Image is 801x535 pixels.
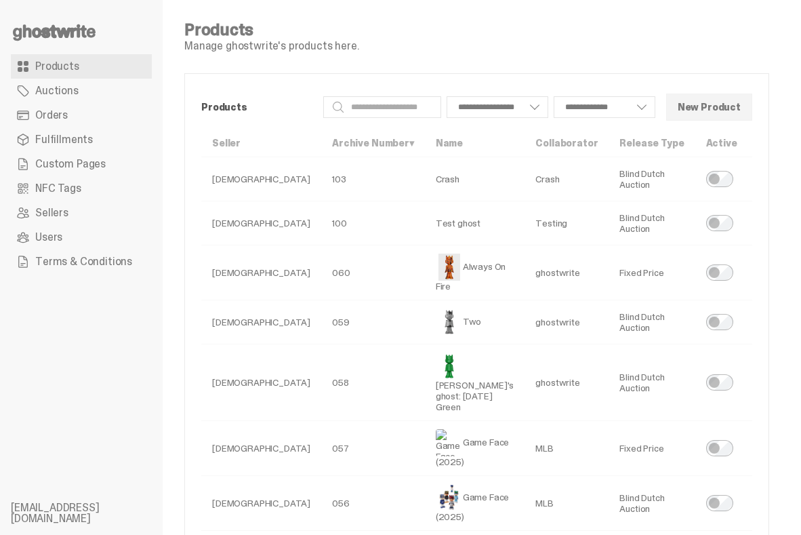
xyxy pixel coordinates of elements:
[11,250,152,274] a: Terms & Conditions
[425,344,525,421] td: [PERSON_NAME]'s ghost: [DATE] Green
[525,201,609,245] td: Testing
[525,157,609,201] td: Crash
[35,61,79,72] span: Products
[201,421,321,476] td: [DEMOGRAPHIC_DATA]
[11,152,152,176] a: Custom Pages
[525,245,609,300] td: ghostwrite
[609,300,695,344] td: Blind Dutch Auction
[11,79,152,103] a: Auctions
[11,502,173,524] li: [EMAIL_ADDRESS][DOMAIN_NAME]
[11,176,152,201] a: NFC Tags
[425,421,525,476] td: Game Face (2025)
[184,22,359,38] h4: Products
[436,484,463,511] img: Game Face (2025)
[609,130,695,157] th: Release Type
[201,130,321,157] th: Seller
[11,54,152,79] a: Products
[35,256,132,267] span: Terms & Conditions
[436,429,463,456] img: Game Face (2025)
[201,157,321,201] td: [DEMOGRAPHIC_DATA]
[425,476,525,531] td: Game Face (2025)
[11,225,152,250] a: Users
[525,130,609,157] th: Collaborator
[321,157,425,201] td: 103
[332,137,414,149] a: Archive Number▾
[321,201,425,245] td: 100
[11,103,152,127] a: Orders
[35,85,79,96] span: Auctions
[609,344,695,421] td: Blind Dutch Auction
[525,476,609,531] td: MLB
[321,476,425,531] td: 056
[409,137,414,149] span: ▾
[35,183,81,194] span: NFC Tags
[201,102,312,112] p: Products
[35,207,68,218] span: Sellers
[425,245,525,300] td: Always On Fire
[525,421,609,476] td: MLB
[436,309,463,336] img: Two
[436,254,463,281] img: Always On Fire
[666,94,752,121] button: New Product
[525,344,609,421] td: ghostwrite
[35,110,68,121] span: Orders
[609,157,695,201] td: Blind Dutch Auction
[425,130,525,157] th: Name
[184,41,359,52] p: Manage ghostwrite's products here.
[11,201,152,225] a: Sellers
[706,137,737,149] a: Active
[11,127,152,152] a: Fulfillments
[436,353,463,380] img: Schrödinger's ghost: Sunday Green
[609,245,695,300] td: Fixed Price
[35,232,62,243] span: Users
[425,201,525,245] td: Test ghost
[201,476,321,531] td: [DEMOGRAPHIC_DATA]
[609,476,695,531] td: Blind Dutch Auction
[201,344,321,421] td: [DEMOGRAPHIC_DATA]
[35,159,106,170] span: Custom Pages
[321,245,425,300] td: 060
[201,201,321,245] td: [DEMOGRAPHIC_DATA]
[425,157,525,201] td: Crash
[609,201,695,245] td: Blind Dutch Auction
[35,134,93,145] span: Fulfillments
[321,421,425,476] td: 057
[609,421,695,476] td: Fixed Price
[321,344,425,421] td: 058
[525,300,609,344] td: ghostwrite
[425,300,525,344] td: Two
[201,300,321,344] td: [DEMOGRAPHIC_DATA]
[201,245,321,300] td: [DEMOGRAPHIC_DATA]
[321,300,425,344] td: 059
